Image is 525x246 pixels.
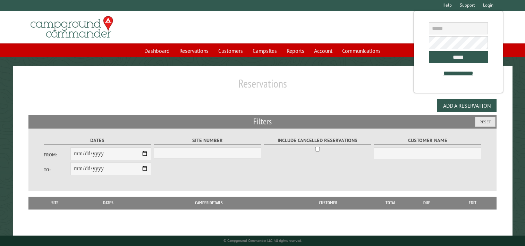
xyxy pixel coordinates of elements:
[138,197,279,209] th: Camper Details
[32,197,78,209] th: Site
[44,166,71,173] label: To:
[140,44,174,57] a: Dashboard
[154,137,262,145] label: Site Number
[310,44,337,57] a: Account
[78,197,138,209] th: Dates
[437,99,497,112] button: Add a Reservation
[405,197,449,209] th: Due
[449,197,497,209] th: Edit
[175,44,213,57] a: Reservations
[28,77,497,96] h1: Reservations
[44,151,71,158] label: From:
[282,44,308,57] a: Reports
[475,117,496,127] button: Reset
[44,137,152,145] label: Dates
[28,115,497,128] h2: Filters
[377,197,405,209] th: Total
[374,137,482,145] label: Customer Name
[214,44,247,57] a: Customers
[28,14,115,41] img: Campground Commander
[264,137,372,145] label: Include Cancelled Reservations
[223,238,302,243] small: © Campground Commander LLC. All rights reserved.
[338,44,385,57] a: Communications
[279,197,377,209] th: Customer
[248,44,281,57] a: Campsites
